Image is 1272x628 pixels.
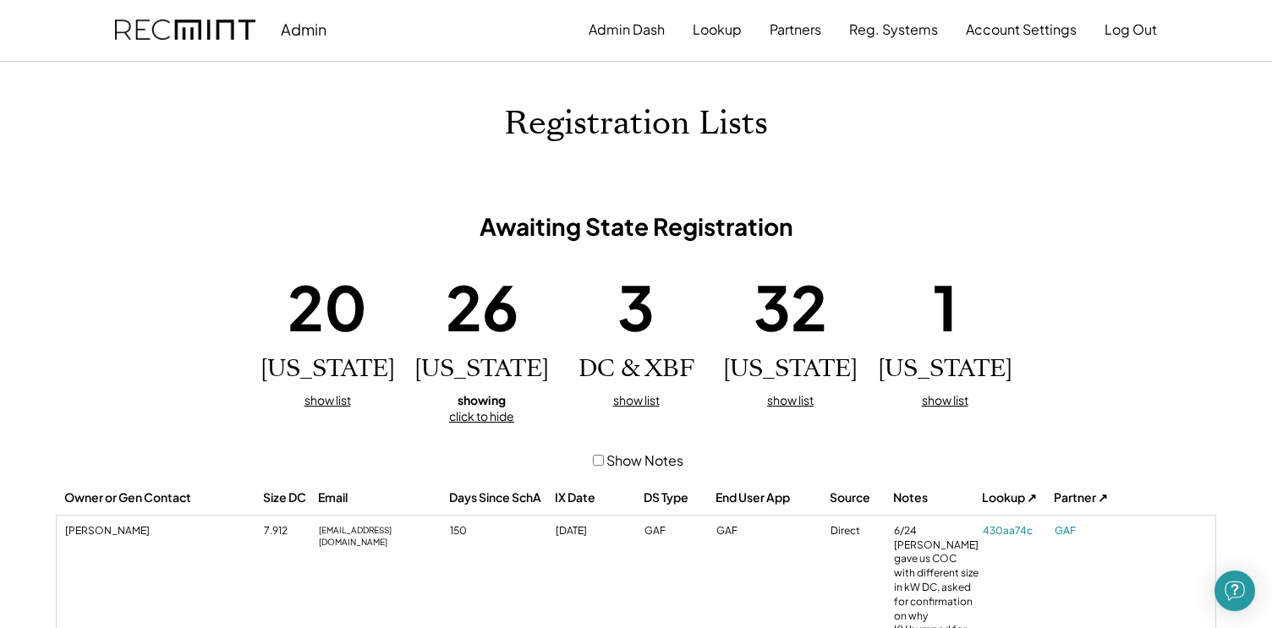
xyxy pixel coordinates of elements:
[716,524,826,538] div: GAF
[933,267,957,347] h1: 1
[893,489,978,506] div: Notes
[578,355,694,384] h2: DC & XBF
[878,355,1012,384] h2: [US_STATE]
[319,524,446,548] div: [EMAIL_ADDRESS][DOMAIN_NAME]
[414,355,549,384] h2: [US_STATE]
[613,392,660,407] u: show list
[260,355,395,384] h2: [US_STATE]
[723,355,858,384] h2: [US_STATE]
[65,524,260,538] div: [PERSON_NAME]
[644,489,711,506] div: DS Type
[556,524,640,538] div: [DATE]
[617,267,655,347] h1: 3
[767,392,814,407] u: show list
[982,489,1050,506] div: Lookup ↗
[606,451,683,469] label: Show Notes
[1105,13,1157,46] button: Log Out
[1055,524,1207,538] a: GAF
[1054,489,1206,506] div: Partner ↗
[849,13,938,46] button: Reg. Systems
[831,524,890,538] div: Direct
[288,267,367,347] h1: 20
[770,13,821,46] button: Partners
[450,524,551,538] div: 150
[983,524,1050,538] a: 430aa74c
[446,267,518,347] h1: 26
[318,489,445,506] div: Email
[281,19,326,39] div: Admin
[589,13,665,46] button: Admin Dash
[1214,571,1255,611] div: Open Intercom Messenger
[458,392,506,407] strong: showing
[115,19,255,41] img: recmint-logotype%403x.png
[264,524,315,538] div: 7.912
[693,13,742,46] button: Lookup
[715,489,825,506] div: End User App
[644,524,712,538] div: GAF
[922,392,968,407] u: show list
[504,104,768,144] h1: Registration Lists
[304,392,351,407] u: show list
[255,211,1017,242] h3: Awaiting State Registration
[555,489,639,506] div: IX Date
[263,489,314,506] div: Size DC
[754,267,827,347] h1: 32
[449,408,514,423] u: click to hide
[64,489,259,506] div: Owner or Gen Contact
[449,489,551,506] div: Days Since SchA
[966,13,1077,46] button: Account Settings
[830,489,889,506] div: Source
